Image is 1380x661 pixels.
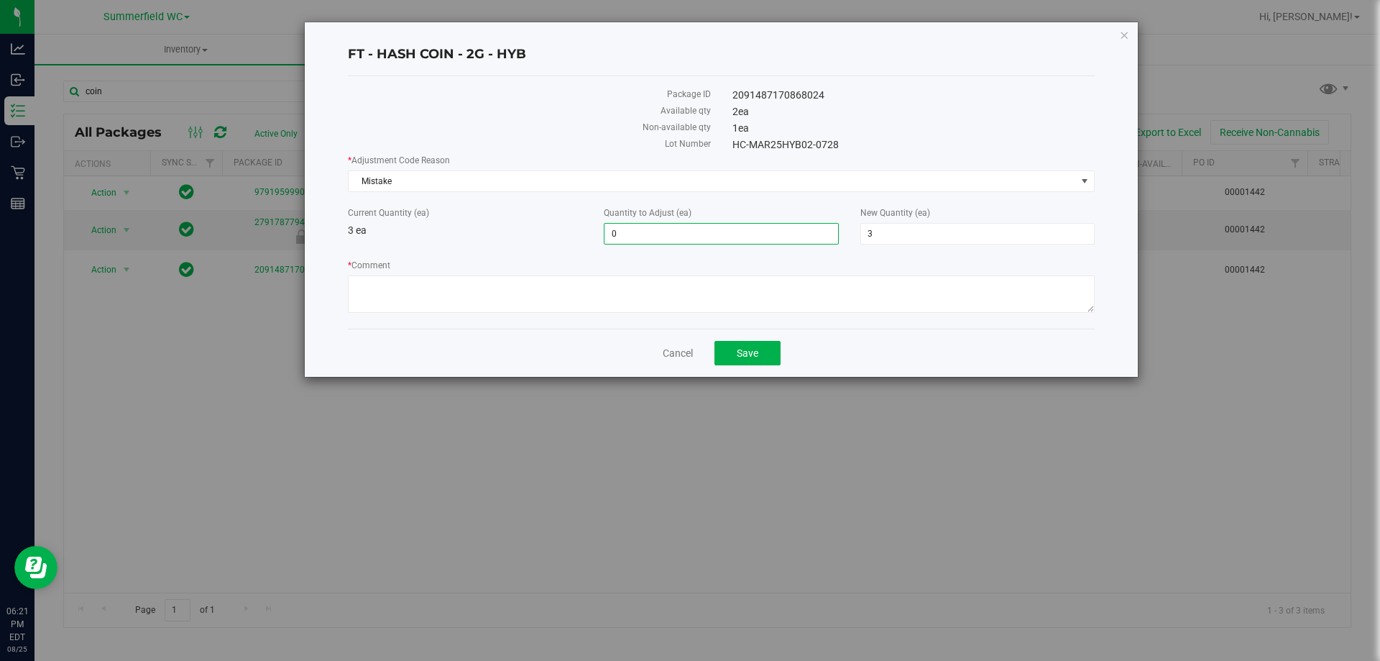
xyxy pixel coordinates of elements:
[348,154,1095,167] label: Adjustment Code Reason
[732,122,749,134] span: 1
[604,206,838,219] label: Quantity to Adjust (ea)
[663,346,693,360] a: Cancel
[722,137,1106,152] div: HC-MAR25HYB02-0728
[348,206,582,219] label: Current Quantity (ea)
[348,224,367,236] span: 3 ea
[860,206,1095,219] label: New Quantity (ea)
[738,122,749,134] span: ea
[349,171,1076,191] span: Mistake
[348,137,711,150] label: Lot Number
[738,106,749,117] span: ea
[348,104,711,117] label: Available qty
[348,121,711,134] label: Non-available qty
[722,88,1106,103] div: 2091487170868024
[714,341,781,365] button: Save
[1076,171,1094,191] span: select
[348,88,711,101] label: Package ID
[732,106,749,117] span: 2
[348,45,1095,64] h4: FT - HASH COIN - 2G - HYB
[348,259,1095,272] label: Comment
[737,347,758,359] span: Save
[861,224,1094,244] input: 3
[14,546,57,589] iframe: Resource center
